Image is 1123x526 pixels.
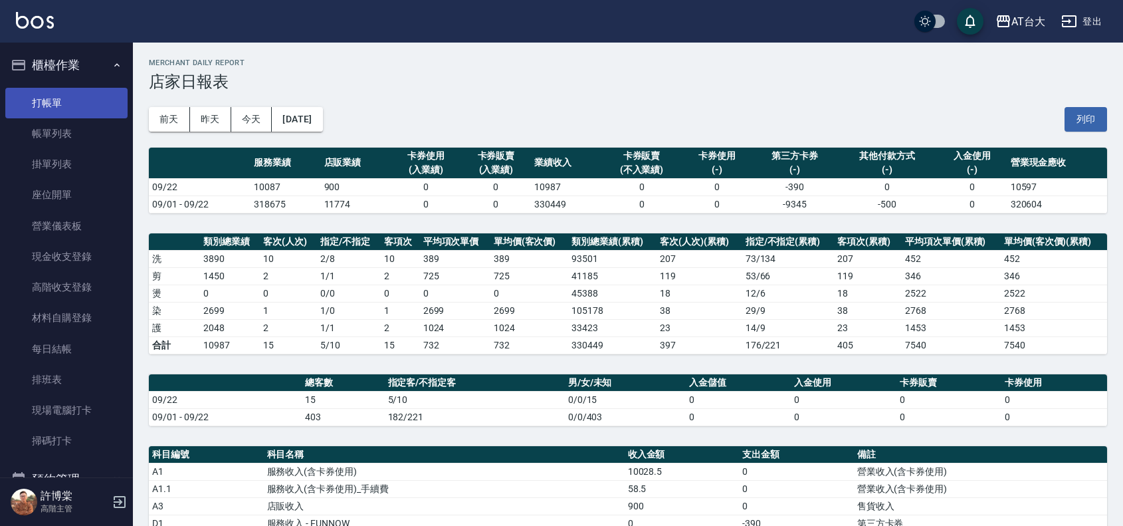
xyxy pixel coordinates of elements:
[837,196,937,213] td: -500
[834,250,902,267] td: 207
[149,446,264,463] th: 科目編號
[657,250,742,267] td: 207
[568,319,657,336] td: 33423
[940,163,1004,177] div: (-)
[5,118,128,149] a: 帳單列表
[420,233,490,251] th: 平均項次單價
[149,107,190,132] button: 前天
[5,426,128,456] a: 掃碼打卡
[5,462,128,497] button: 預約管理
[657,319,742,336] td: 23
[149,178,251,196] td: 09/22
[896,374,1001,392] th: 卡券販賣
[321,148,391,179] th: 店販業績
[756,163,834,177] div: (-)
[149,250,200,267] td: 洗
[302,408,385,426] td: 403
[834,233,902,251] th: 客項次(累積)
[657,285,742,302] td: 18
[742,285,835,302] td: 12 / 6
[625,446,740,463] th: 收入金額
[231,107,272,132] button: 今天
[149,374,1107,426] table: a dense table
[385,374,565,392] th: 指定客/不指定客
[149,72,1107,91] h3: 店家日報表
[605,163,678,177] div: (不入業績)
[739,446,854,463] th: 支出金額
[464,163,528,177] div: (入業績)
[625,497,740,515] td: 900
[260,319,317,336] td: 2
[739,480,854,497] td: 0
[41,489,108,503] h5: 許博棠
[531,196,601,213] td: 330449
[149,480,264,497] td: A1.1
[937,178,1007,196] td: 0
[490,302,568,319] td: 2699
[321,196,391,213] td: 11774
[657,336,742,354] td: 397
[264,497,625,515] td: 店販收入
[251,196,321,213] td: 318675
[420,267,490,285] td: 725
[149,233,1107,354] table: a dense table
[490,336,568,354] td: 732
[568,233,657,251] th: 類別總業績(累積)
[260,336,317,354] td: 15
[902,336,1001,354] td: 7540
[686,408,791,426] td: 0
[5,241,128,272] a: 現金收支登錄
[1001,319,1107,336] td: 1453
[391,178,461,196] td: 0
[565,391,686,408] td: 0/0/15
[854,480,1107,497] td: 營業收入(含卡券使用)
[490,250,568,267] td: 389
[1001,250,1107,267] td: 452
[385,408,565,426] td: 182/221
[752,196,837,213] td: -9345
[149,319,200,336] td: 護
[381,319,420,336] td: 2
[834,302,902,319] td: 38
[149,148,1107,213] table: a dense table
[791,408,896,426] td: 0
[302,374,385,392] th: 總客數
[739,463,854,480] td: 0
[568,250,657,267] td: 93501
[149,408,302,426] td: 09/01 - 09/22
[568,302,657,319] td: 105178
[1001,285,1107,302] td: 2522
[834,319,902,336] td: 23
[902,285,1001,302] td: 2522
[742,233,835,251] th: 指定/不指定(累積)
[264,480,625,497] td: 服務收入(含卡券使用)_手續費
[902,267,1001,285] td: 346
[321,178,391,196] td: 900
[264,463,625,480] td: 服務收入(含卡券使用)
[5,395,128,426] a: 現場電腦打卡
[260,285,317,302] td: 0
[490,285,568,302] td: 0
[317,302,381,319] td: 1 / 0
[1001,408,1107,426] td: 0
[601,178,682,196] td: 0
[1001,336,1107,354] td: 7540
[260,233,317,251] th: 客次(人次)
[317,319,381,336] td: 1 / 1
[381,302,420,319] td: 1
[420,336,490,354] td: 732
[317,250,381,267] td: 2 / 8
[742,336,835,354] td: 176/221
[461,196,532,213] td: 0
[837,178,937,196] td: 0
[149,285,200,302] td: 燙
[1011,13,1045,30] div: AT台大
[1001,374,1107,392] th: 卡券使用
[420,302,490,319] td: 2699
[490,267,568,285] td: 725
[317,336,381,354] td: 5/10
[200,302,260,319] td: 2699
[990,8,1051,35] button: AT台大
[5,364,128,395] a: 排班表
[568,285,657,302] td: 45388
